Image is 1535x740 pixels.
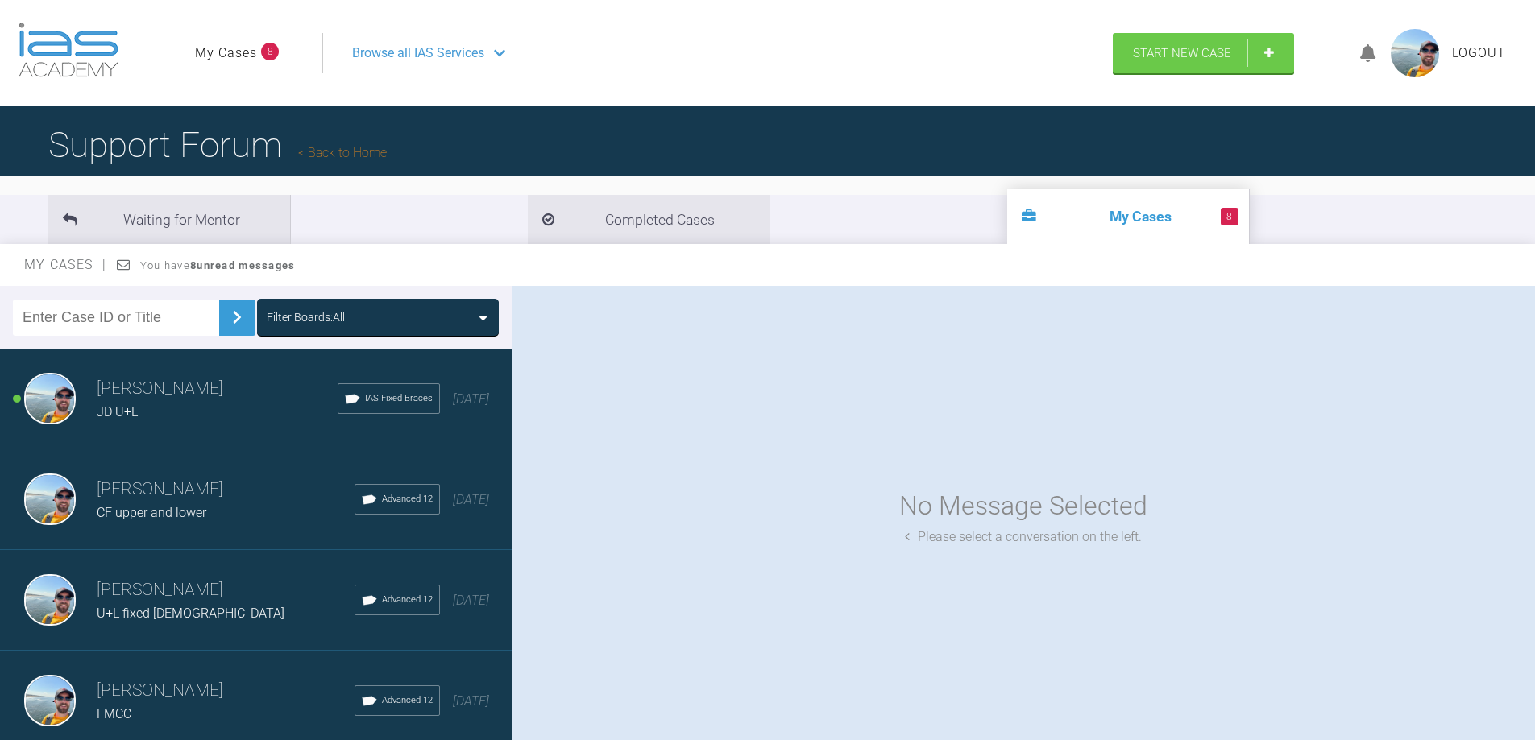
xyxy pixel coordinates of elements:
span: Advanced 12 [382,693,433,708]
img: Owen Walls [24,373,76,424]
img: logo-light.3e3ef733.png [19,23,118,77]
h3: [PERSON_NAME] [97,375,338,403]
h1: Support Forum [48,117,387,173]
a: My Cases [195,43,257,64]
img: chevronRight.28bd32b0.svg [224,304,250,330]
span: CF upper and lower [97,505,206,520]
span: [DATE] [453,693,489,709]
span: [DATE] [453,492,489,507]
span: JD U+L [97,404,138,420]
span: You have [140,259,296,271]
li: Waiting for Mentor [48,195,290,244]
span: Advanced 12 [382,593,433,607]
span: IAS Fixed Braces [365,391,433,406]
input: Enter Case ID or Title [13,300,219,336]
h3: [PERSON_NAME] [97,677,355,705]
span: U+L fixed [DEMOGRAPHIC_DATA] [97,606,284,621]
a: Start New Case [1113,33,1294,73]
span: [DATE] [453,593,489,608]
img: Owen Walls [24,574,76,626]
div: Please select a conversation on the left. [905,527,1142,548]
span: Advanced 12 [382,492,433,506]
span: Browse all IAS Services [352,43,484,64]
img: profile.png [1391,29,1439,77]
span: [DATE] [453,391,489,407]
span: My Cases [24,257,107,272]
h3: [PERSON_NAME] [97,577,355,604]
div: Filter Boards: All [267,308,345,326]
span: FMCC [97,706,131,721]
span: 8 [1221,208,1238,225]
span: Start New Case [1133,46,1231,60]
img: Owen Walls [24,675,76,726]
li: My Cases [1007,189,1249,244]
h3: [PERSON_NAME] [97,476,355,503]
li: Completed Cases [528,195,770,244]
a: Logout [1452,43,1506,64]
strong: 8 unread messages [190,259,295,271]
a: Back to Home [298,145,387,160]
div: No Message Selected [899,486,1147,527]
img: Owen Walls [24,473,76,525]
span: 8 [261,43,279,60]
